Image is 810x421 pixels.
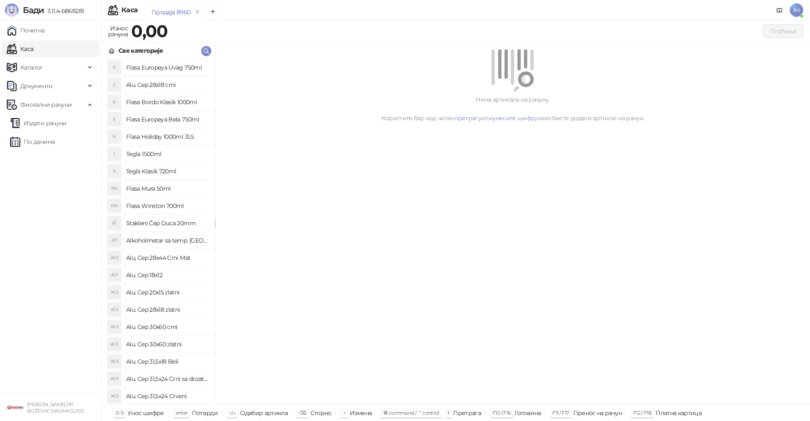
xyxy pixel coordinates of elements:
[7,399,24,416] img: 64x64-companyLogo-1893ffd3-f8d7-40ed-872e-741d608dc9d9.png
[131,21,167,41] strong: 0,00
[23,5,44,15] span: Бади
[126,303,208,316] h4: Alu. Cep 28x18 zlatni
[108,337,121,351] div: AC3
[126,355,208,368] h4: Alu. Cep 31,5x18 Beli
[790,3,803,17] span: IM
[350,408,372,418] div: Измена
[108,355,121,368] div: AC3
[102,59,215,405] div: grid
[763,24,803,38] button: Плаћање
[108,268,121,282] div: AC1
[656,408,702,418] div: Платна картица
[492,410,510,416] span: F10 / F16
[126,234,208,247] h4: Alkoholmetar sa temp. [GEOGRAPHIC_DATA]
[299,410,306,416] span: ⌫
[108,372,121,386] div: AC3
[175,410,188,416] span: enter
[192,408,218,418] div: Потврди
[573,408,622,418] div: Пренос на рачун
[773,3,786,17] a: Документација
[108,389,121,403] div: AC3
[126,182,208,195] h4: Flasa Mura 50ml
[108,147,121,161] div: 1
[515,408,541,418] div: Готовина
[108,95,121,109] div: B
[108,251,121,264] div: AC2
[108,165,121,178] div: K
[108,234,121,247] div: ATI
[454,114,481,122] a: претрагу
[633,410,651,416] span: F12 / F18
[108,286,121,299] div: AC2
[108,130,121,143] div: H
[492,114,538,122] a: унесите шифру
[20,59,43,76] span: Каталог
[126,147,208,161] h4: Tegla 1500ml
[106,23,130,40] div: Износ рачуна
[126,216,208,230] h4: Stakleni Čep Duca 20mm
[108,199,121,213] div: FW
[27,402,84,414] small: [PERSON_NAME] PR BOŽEVAC MAGMAGLASS
[108,303,121,316] div: AC2
[126,286,208,299] h4: Alu. Cep 20x15 zlatni
[126,78,208,92] h4: Alu. Cep 28x18 crni
[10,133,55,150] a: По данима
[44,7,84,15] span: 3.11.4-b868281
[126,165,208,178] h4: Tegla Klasik 720ml
[7,22,45,39] a: Почетна
[5,3,19,17] img: Logo
[116,410,123,416] span: 0-9
[240,408,288,418] div: Одабир артикла
[108,182,121,195] div: FM
[192,8,203,16] button: remove
[310,408,332,418] div: Сторно
[126,337,208,351] h4: Alu. Cep 30x60 zlatni
[126,320,208,334] h4: Alu. Cep 30x60 crni
[108,113,121,126] div: E
[453,408,481,418] div: Претрага
[552,410,569,416] span: F11 / F17
[108,78,121,92] div: C
[126,130,208,143] h4: Flasa Holiday 1000ml 31,5
[121,7,138,13] div: Каса
[108,216,121,230] div: SČ
[126,389,208,403] h4: Alu. Cep 31,5x24 Crveni
[126,372,208,386] h4: Alu. Cep 31,5x24 Crni sa dozatorom
[126,61,208,74] h4: Flasa Europeya Uvag 750ml
[20,96,72,113] span: Фискални рачуни
[343,410,346,416] span: +
[383,410,439,416] span: ⌘ command / ⌃ control
[108,61,121,74] div: E
[126,95,208,109] h4: Flasa Bordo Klasik 1000ml
[229,410,236,416] span: ↑/↓
[10,115,67,132] a: Издати рачуни
[126,251,208,264] h4: Alu, Cep 28x44 Crni Mat
[126,268,208,282] h4: Alu. Cep 18x12
[126,113,208,126] h4: Flasa Europeya Bela 750ml
[108,320,121,334] div: AC3
[126,199,208,213] h4: Flasa Winston 700ml
[205,3,221,20] button: Add tab
[119,46,163,55] div: Све категорије
[127,408,164,418] div: Унос шифре
[448,410,449,416] span: f
[7,40,33,57] a: Каса
[225,95,800,123] div: Нема артикала на рачуну. Користите бар код читач, или како бисте додали артикле на рачун.
[151,8,190,17] div: Продаја 8960
[20,78,52,94] span: Документи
